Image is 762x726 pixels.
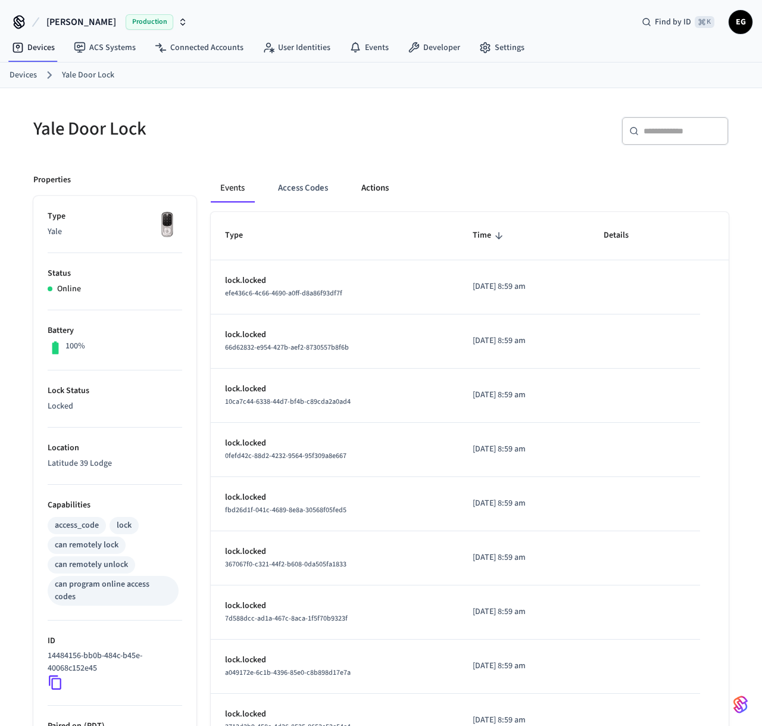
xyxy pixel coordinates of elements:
[733,695,748,714] img: SeamLogoGradient.69752ec5.svg
[48,325,182,337] p: Battery
[225,491,444,504] p: lock.locked
[473,389,575,401] p: [DATE] 8:59 am
[33,117,374,141] h5: Yale Door Lock
[225,288,342,298] span: efe436c6-4c66-4690-a0ff-d8a86f93df7f
[48,385,182,397] p: Lock Status
[268,174,338,202] button: Access Codes
[48,499,182,512] p: Capabilities
[225,600,444,612] p: lock.locked
[225,559,346,569] span: 367067f0-c321-44f2-b608-0da505fa1833
[340,37,398,58] a: Events
[48,650,177,675] p: 14484156-bb0b-484c-b45e-40068c152e45
[632,11,724,33] div: Find by ID⌘ K
[48,210,182,223] p: Type
[33,174,71,186] p: Properties
[730,11,751,33] span: EG
[10,69,37,82] a: Devices
[126,14,173,30] span: Production
[48,226,182,238] p: Yale
[225,397,351,407] span: 10ca7c44-6338-44d7-bf4b-c89cda2a0ad4
[55,539,118,551] div: can remotely lock
[225,546,444,558] p: lock.locked
[225,613,348,624] span: 7d588dcc-ad1a-467c-8aca-1f5f70b9323f
[211,174,254,202] button: Events
[225,226,258,245] span: Type
[48,635,182,647] p: ID
[225,329,444,341] p: lock.locked
[655,16,691,28] span: Find by ID
[225,708,444,721] p: lock.locked
[64,37,145,58] a: ACS Systems
[225,342,349,353] span: 66d62832-e954-427b-aef2-8730557b8f6b
[225,451,346,461] span: 0fefd42c-88d2-4232-9564-95f309a8e667
[473,443,575,456] p: [DATE] 8:59 am
[225,275,444,287] p: lock.locked
[48,442,182,454] p: Location
[225,668,351,678] span: a049172e-6c1b-4396-85e0-c8b898d17e7a
[55,578,171,603] div: can program online access codes
[48,457,182,470] p: Latitude 39 Lodge
[604,226,644,245] span: Details
[473,497,575,510] p: [DATE] 8:59 am
[225,654,444,666] p: lock.locked
[48,400,182,413] p: Locked
[253,37,340,58] a: User Identities
[152,210,182,240] img: Yale Assure Touchscreen Wifi Smart Lock, Satin Nickel, Front
[473,335,575,347] p: [DATE] 8:59 am
[473,281,575,293] p: [DATE] 8:59 am
[57,283,81,295] p: Online
[695,16,714,28] span: ⌘ K
[225,383,444,395] p: lock.locked
[117,519,132,532] div: lock
[62,69,114,82] a: Yale Door Lock
[48,267,182,280] p: Status
[352,174,398,202] button: Actions
[145,37,253,58] a: Connected Accounts
[225,505,346,515] span: fbd26d1f-041c-4689-8e8a-30568f05fed5
[473,551,575,564] p: [DATE] 8:59 am
[55,519,99,532] div: access_code
[65,340,85,353] p: 100%
[211,174,729,202] div: ant example
[473,660,575,672] p: [DATE] 8:59 am
[470,37,534,58] a: Settings
[46,15,116,29] span: [PERSON_NAME]
[225,437,444,450] p: lock.locked
[398,37,470,58] a: Developer
[473,226,507,245] span: Time
[2,37,64,58] a: Devices
[729,10,752,34] button: EG
[55,559,128,571] div: can remotely unlock
[473,606,575,618] p: [DATE] 8:59 am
